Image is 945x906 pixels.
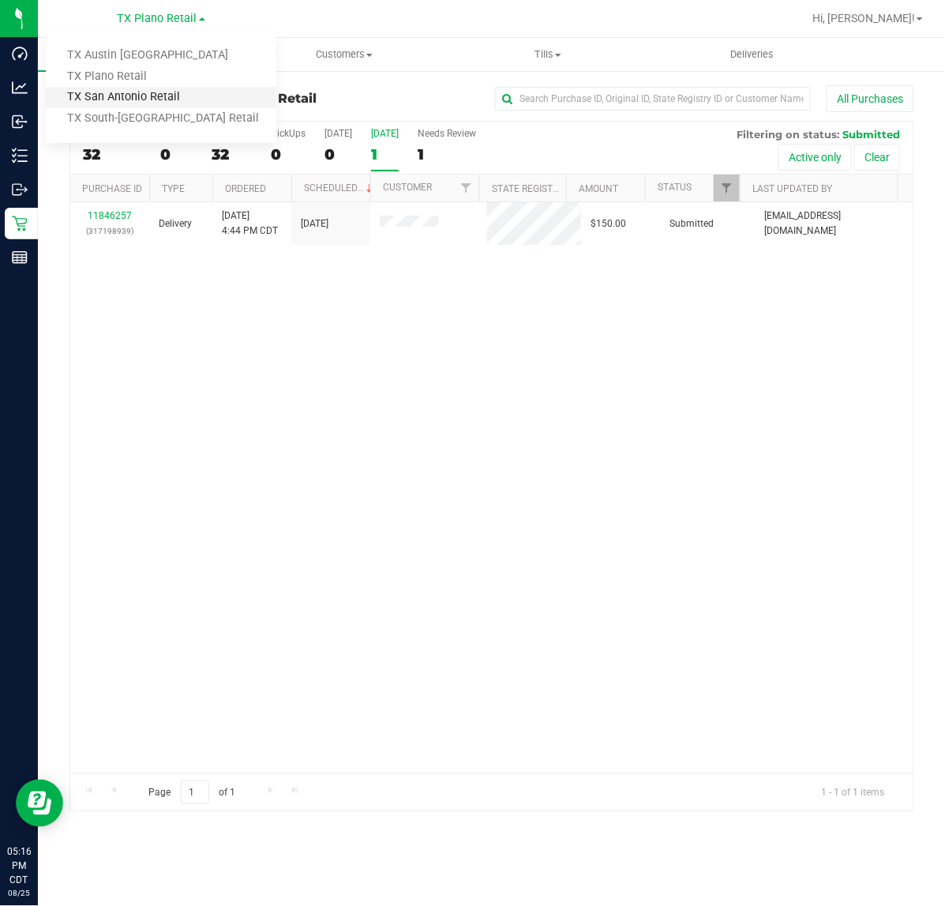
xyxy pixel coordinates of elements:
[160,145,193,164] div: 0
[46,108,276,130] a: TX South-[GEOGRAPHIC_DATA] Retail
[46,45,276,66] a: TX Austin [GEOGRAPHIC_DATA]
[383,182,432,193] a: Customer
[80,224,140,239] p: (317198939)
[447,47,650,62] span: Tills
[243,47,446,62] span: Customers
[135,780,249,805] span: Page of 1
[495,87,811,111] input: Search Purchase ID, Original ID, State Registry ID or Customer Name...
[271,145,306,164] div: 0
[591,216,626,231] span: $150.00
[579,183,618,194] a: Amount
[371,145,399,164] div: 1
[38,38,242,71] a: Purchases
[854,144,900,171] button: Clear
[453,175,479,201] a: Filter
[46,87,276,108] a: TX San Antonio Retail
[304,182,376,194] a: Scheduled
[12,80,28,96] inline-svg: Analytics
[12,250,28,265] inline-svg: Reports
[827,85,913,112] button: All Purchases
[371,128,399,139] div: [DATE]
[651,38,855,71] a: Deliveries
[842,128,900,141] span: Submitted
[7,844,31,887] p: 05:16 PM CDT
[12,46,28,62] inline-svg: Dashboard
[12,182,28,197] inline-svg: Outbound
[324,128,352,139] div: [DATE]
[669,216,714,231] span: Submitted
[242,38,447,71] a: Customers
[271,128,306,139] div: PickUps
[709,47,795,62] span: Deliveries
[446,38,651,71] a: Tills
[38,47,242,62] span: Purchases
[737,128,839,141] span: Filtering on status:
[159,216,192,231] span: Delivery
[46,66,276,88] a: TX Plano Retail
[118,12,197,25] span: TX Plano Retail
[492,183,575,194] a: State Registry ID
[82,183,142,194] a: Purchase ID
[12,148,28,164] inline-svg: Inventory
[16,780,63,827] iframe: Resource center
[212,145,252,164] div: 32
[12,114,28,130] inline-svg: Inbound
[418,128,476,139] div: Needs Review
[808,780,897,804] span: 1 - 1 of 1 items
[162,183,185,194] a: Type
[812,12,915,24] span: Hi, [PERSON_NAME]!
[222,209,278,239] span: [DATE] 4:44 PM CDT
[301,216,328,231] span: [DATE]
[7,887,31,899] p: 08/25
[658,182,692,193] a: Status
[83,145,141,164] div: 32
[181,780,209,805] input: 1
[764,209,903,239] span: [EMAIL_ADDRESS][DOMAIN_NAME]
[752,183,832,194] a: Last Updated By
[324,145,352,164] div: 0
[714,175,740,201] a: Filter
[778,144,852,171] button: Active only
[225,183,266,194] a: Ordered
[88,210,132,221] a: 11846257
[418,145,476,164] div: 1
[12,216,28,231] inline-svg: Retail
